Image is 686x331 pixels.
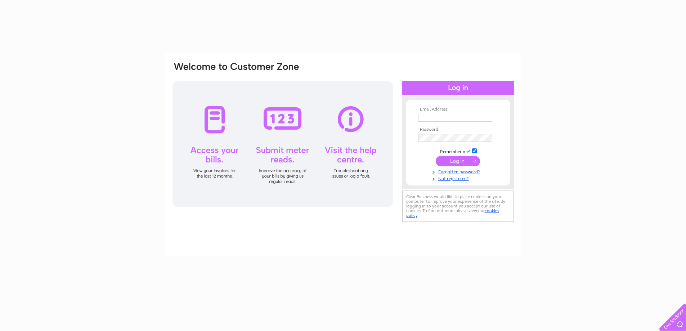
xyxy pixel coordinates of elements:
[406,208,499,218] a: cookies policy
[416,107,500,112] th: Email Address:
[418,168,500,175] a: Forgotten password?
[402,191,514,222] div: Clear Business would like to place cookies on your computer to improve your experience of the sit...
[416,147,500,155] td: Remember me?
[418,175,500,182] a: Not registered?
[416,127,500,132] th: Password:
[436,156,480,166] input: Submit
